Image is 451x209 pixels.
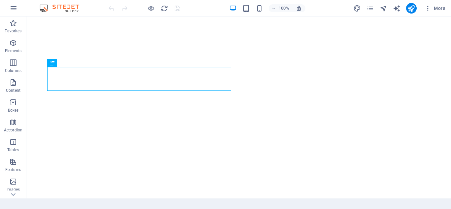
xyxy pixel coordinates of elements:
[353,5,361,12] i: Design (Ctrl+Alt+Y)
[296,5,302,11] i: On resize automatically adjust zoom level to fit chosen device.
[393,5,400,12] i: AI Writer
[353,4,361,12] button: design
[160,5,168,12] i: Reload page
[279,4,289,12] h6: 100%
[5,68,21,73] p: Columns
[8,108,19,113] p: Boxes
[422,3,448,14] button: More
[393,4,401,12] button: text_generator
[5,167,21,172] p: Features
[38,4,87,12] img: Editor Logo
[366,4,374,12] button: pages
[147,4,155,12] button: Click here to leave preview mode and continue editing
[425,5,445,12] span: More
[4,127,22,133] p: Accordion
[7,187,20,192] p: Images
[7,147,19,153] p: Tables
[269,4,292,12] button: 100%
[380,5,387,12] i: Navigator
[380,4,388,12] button: navigator
[160,4,168,12] button: reload
[5,28,21,34] p: Favorites
[6,88,20,93] p: Content
[366,5,374,12] i: Pages (Ctrl+Alt+S)
[407,5,415,12] i: Publish
[5,48,22,53] p: Elements
[406,3,417,14] button: publish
